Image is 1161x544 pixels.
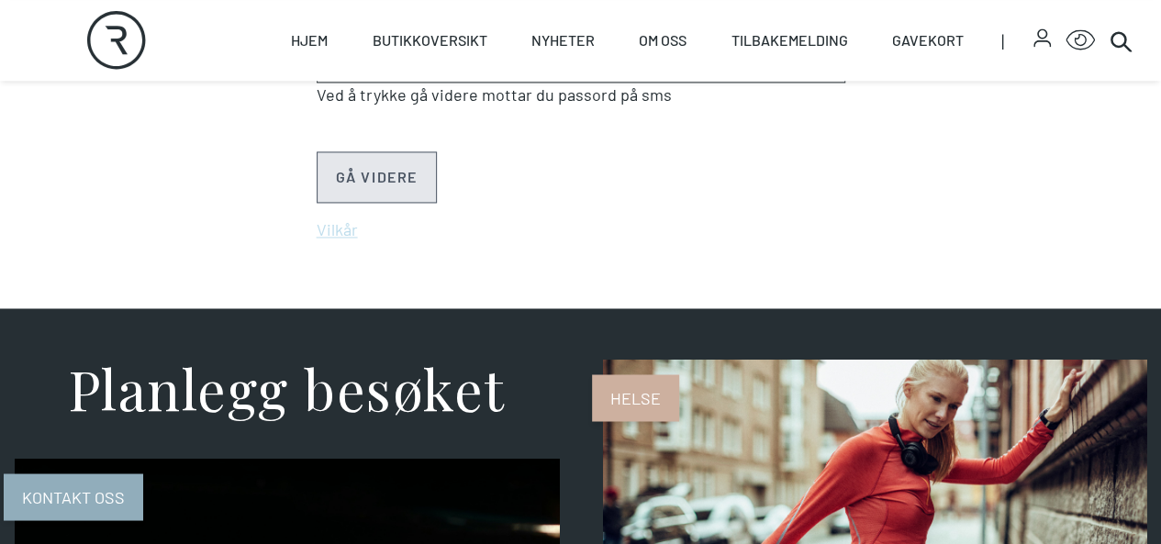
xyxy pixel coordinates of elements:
[317,83,845,107] p: Ved å trykke gå videre mottar du passord på sms
[68,360,506,415] h2: Planlegg besøket
[4,473,143,520] span: Kontakt oss
[317,151,437,203] button: GÅ VIDERE
[317,217,358,242] button: Vilkår
[1066,26,1095,55] button: Open Accessibility Menu
[592,374,679,421] span: Helse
